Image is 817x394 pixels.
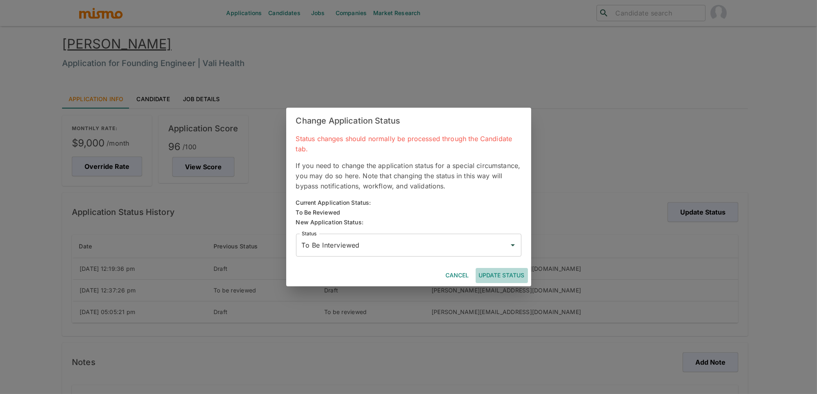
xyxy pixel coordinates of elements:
[302,230,316,237] label: Status
[296,162,521,190] span: If you need to change the application status for a special circumstance, you may do so here. Note...
[476,268,528,283] button: Update Status
[507,239,519,251] button: Open
[296,198,371,208] div: Current Application Status:
[286,108,531,134] h2: Change Application Status
[296,208,371,217] div: To Be Reviewed
[296,217,521,227] div: New Application Status:
[296,135,512,153] span: Status changes should normally be processed through the Candidate tab.
[443,268,472,283] button: Cancel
